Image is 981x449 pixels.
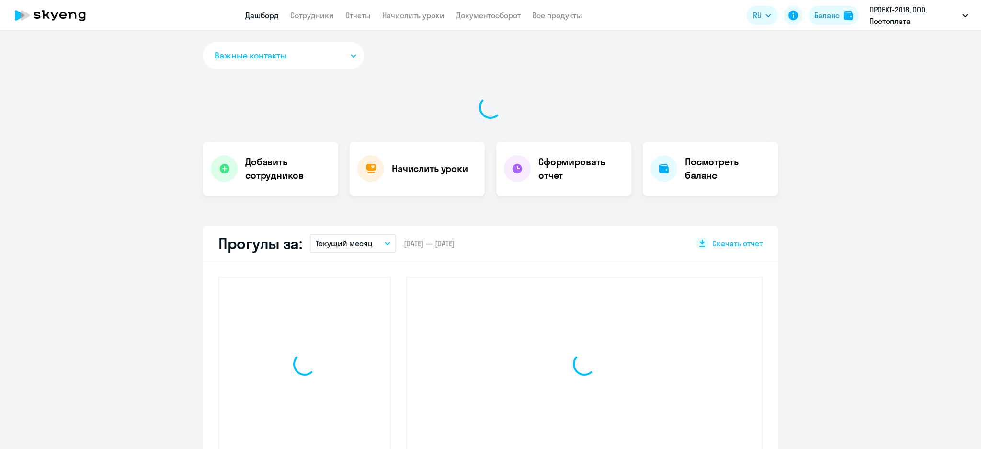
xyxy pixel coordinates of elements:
[392,162,468,175] h4: Начислить уроки
[218,234,302,253] h2: Прогулы за:
[538,155,624,182] h4: Сформировать отчет
[753,10,762,21] span: RU
[685,155,770,182] h4: Посмотреть баланс
[456,11,521,20] a: Документооборот
[245,11,279,20] a: Дашборд
[532,11,582,20] a: Все продукты
[844,11,853,20] img: balance
[865,4,973,27] button: ПРОЕКТ-2018, ООО, Постоплата
[382,11,445,20] a: Начислить уроки
[746,6,778,25] button: RU
[310,234,396,253] button: Текущий месяц
[712,238,763,249] span: Скачать отчет
[814,10,840,21] div: Баланс
[404,238,455,249] span: [DATE] — [DATE]
[809,6,859,25] button: Балансbalance
[215,49,286,62] span: Важные контакты
[203,42,364,69] button: Важные контакты
[290,11,334,20] a: Сотрудники
[316,238,373,249] p: Текущий месяц
[345,11,371,20] a: Отчеты
[245,155,331,182] h4: Добавить сотрудников
[869,4,958,27] p: ПРОЕКТ-2018, ООО, Постоплата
